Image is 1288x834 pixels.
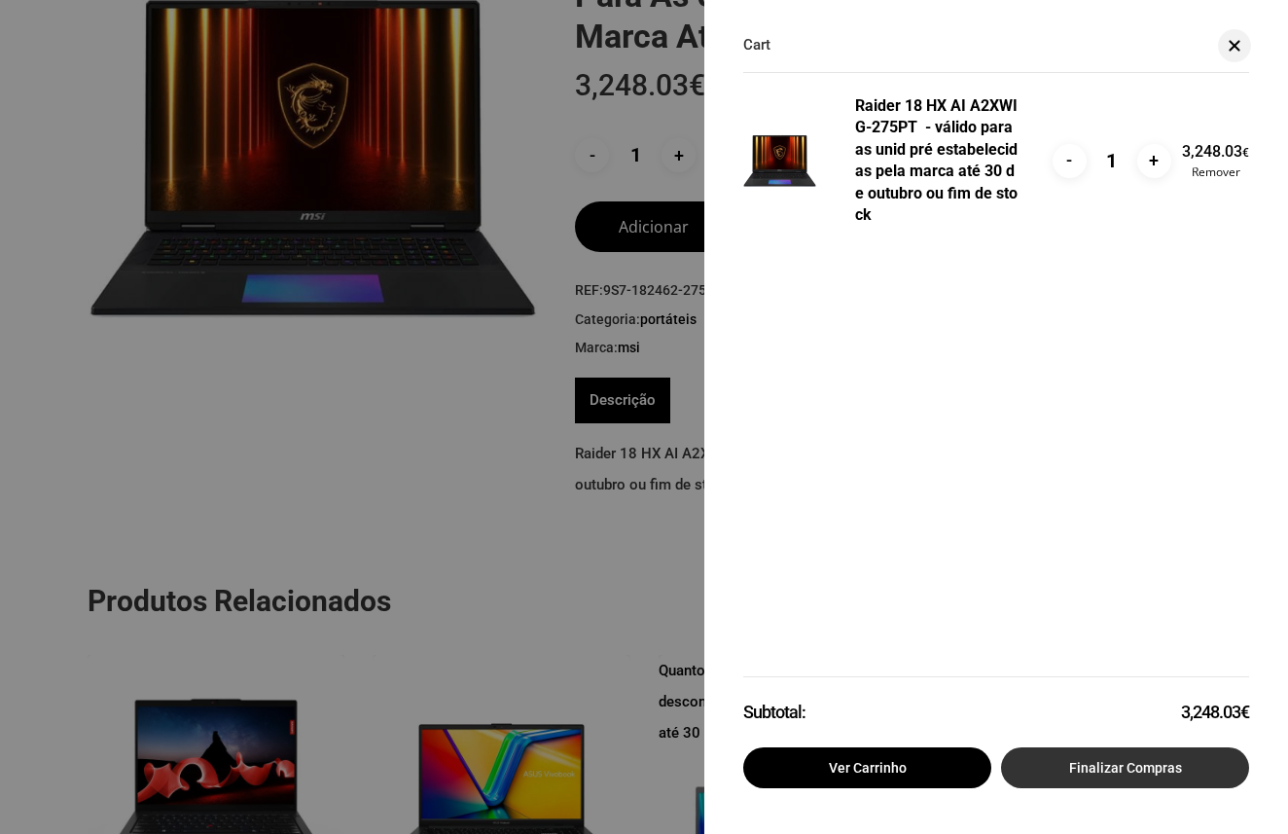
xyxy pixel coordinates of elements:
input: + [1137,144,1171,178]
bdi: 3,248.03 [1181,702,1249,722]
input: - [1053,144,1087,178]
a: Ver carrinho [743,747,991,788]
span: € [1242,146,1249,160]
img: OVM3LTE4MjQ2Mi0yNzU=.jpg [743,125,816,198]
span: Cart [743,39,770,53]
a: Finalizar compras [1001,747,1249,788]
strong: Subtotal: [743,697,1181,728]
a: Raider 18 HX AI A2XWIG-275PT - válido para as unid pré estabelecidas pela marca até 30 de outubro... [855,96,1018,224]
span: € [1240,702,1249,722]
input: Product quantity [1090,144,1134,178]
bdi: 3,248.03 [1182,142,1249,161]
a: Remove Raider 18 HX AI A2XWIG-275PT - válido para as unid pré estabelecidas pela marca até 30 de ... [1182,166,1249,178]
